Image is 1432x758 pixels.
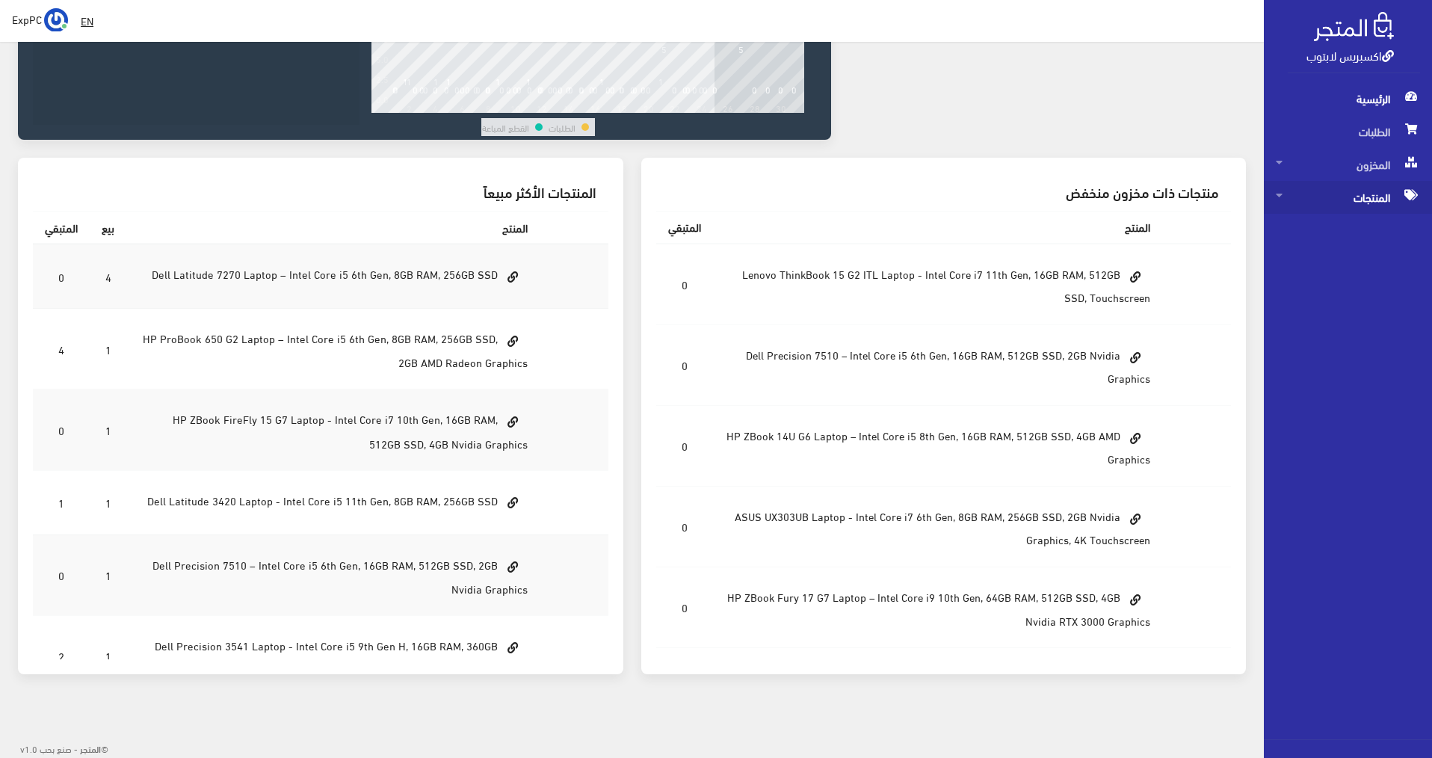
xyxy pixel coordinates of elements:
[33,534,90,615] td: 0
[510,102,521,113] div: 10
[713,244,1163,325] td: Lenovo ThinkBook 15 G2 ITL Laptop - Intel Core i7 11th Gen, 16GB RAM, 512GB SSD, Touchscreen
[6,739,108,758] div: ©
[590,102,601,113] div: 16
[481,118,530,136] td: القطع المباعة
[90,309,126,389] td: 1
[697,102,707,113] div: 24
[75,7,99,34] a: EN
[44,8,68,32] img: ...
[670,102,680,113] div: 22
[548,118,576,136] td: الطلبات
[723,102,733,113] div: 26
[126,309,540,389] td: HP ProBook 650 G2 Laptop – Intel Core i5 6th Gen, 8GB RAM, 256GB SSD, 2GB AMD Radeon Graphics
[12,7,68,31] a: ... ExpPC
[1276,82,1420,115] span: الرئيسية
[407,102,412,113] div: 2
[537,102,547,113] div: 12
[80,742,101,755] strong: المتجر
[656,406,713,487] td: 0
[1306,44,1394,66] a: اكسبريس لابتوب
[126,244,540,309] td: Dell Latitude 7270 Laptop – Intel Core i5 6th Gen, 8GB RAM, 256GB SSD
[20,740,78,757] span: - صنع بحب v1.0
[90,244,126,309] td: 4
[1314,12,1394,41] img: .
[1276,181,1420,214] span: المنتجات
[90,470,126,534] td: 1
[656,648,713,729] td: 0
[656,567,713,648] td: 0
[460,102,465,113] div: 6
[713,567,1163,648] td: HP ZBook Fury 17 G7 Laptop – Intel Core i9 10th Gen, 64GB RAM, 512GB SSD, 4GB Nvidia RTX 3000 Gra...
[713,648,1163,729] td: Dell Precision 7540 Laptop – Intel Xeon 9th Gen, 16GB RAM, 512GB SSD, 4GB Nvidia Graphics
[33,470,90,534] td: 1
[713,325,1163,406] td: Dell Precision 7510 – Intel Core i5 6th Gen, 16GB RAM, 512GB SSD, 2GB Nvidia Graphics
[1264,82,1432,115] a: الرئيسية
[656,244,713,325] td: 0
[33,309,90,389] td: 4
[90,615,126,696] td: 1
[126,615,540,696] td: Dell Precision 3541 Laptop - Intel Core i5 9th Gen H, 16GB RAM, 360GB SSD, 4GB Nvidia Graphics, T...
[1264,181,1432,214] a: المنتجات
[433,102,438,113] div: 4
[750,102,760,113] div: 28
[126,212,540,244] th: المنتج
[33,389,90,470] td: 0
[776,102,786,113] div: 30
[33,615,90,696] td: 2
[713,487,1163,567] td: ASUS UX303UB Laptop - Intel Core i7 6th Gen, 8GB RAM, 256GB SSD, 2GB Nvidia Graphics, 4K Touchscreen
[486,102,491,113] div: 8
[126,389,540,470] td: HP ZBook FireFly 15 G7 Laptop - Intel Core i7 10th Gen, 16GB RAM, 512GB SSD, 4GB Nvidia Graphics
[1276,148,1420,181] span: المخزون
[18,656,75,712] iframe: Drift Widget Chat Controller
[713,212,1163,244] th: المنتج
[45,185,596,199] h3: المنتجات الأكثر مبيعاً
[644,102,654,113] div: 20
[564,102,574,113] div: 14
[668,185,1220,199] h3: منتجات ذات مخزون منخفض
[617,102,627,113] div: 18
[656,212,713,244] th: المتبقي
[90,534,126,615] td: 1
[81,11,93,30] u: EN
[1264,115,1432,148] a: الطلبات
[12,10,42,28] span: ExpPC
[1276,115,1420,148] span: الطلبات
[656,325,713,406] td: 0
[33,212,90,244] th: المتبقي
[656,487,713,567] td: 0
[1264,148,1432,181] a: المخزون
[126,470,540,534] td: Dell Latitude 3420 Laptop - Intel Core i5 11th Gen, 8GB RAM, 256GB SSD
[33,244,90,309] td: 0
[713,406,1163,487] td: HP ZBook 14U G6 Laptop – Intel Core i5 8th Gen, 16GB RAM, 512GB SSD, 4GB AMD Graphics
[90,212,126,244] th: بيع
[126,534,540,615] td: Dell Precision 7510 – Intel Core i5 6th Gen, 16GB RAM, 512GB SSD, 2GB Nvidia Graphics
[90,389,126,470] td: 1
